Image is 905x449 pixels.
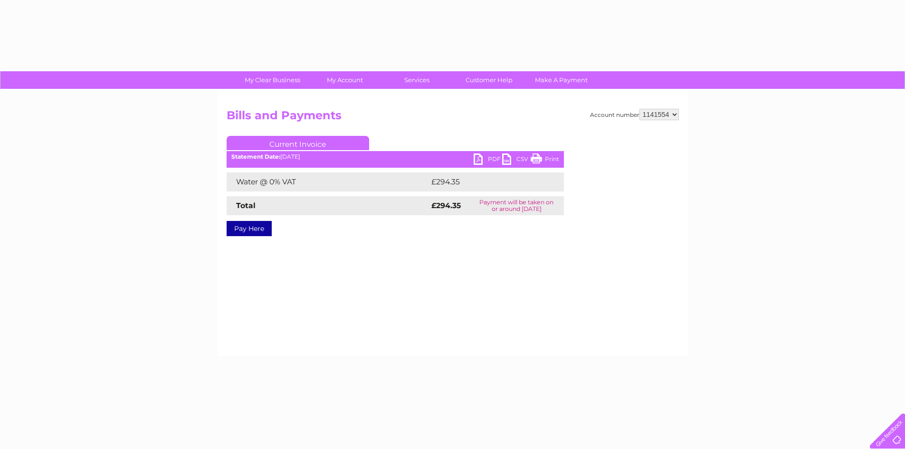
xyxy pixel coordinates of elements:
[502,153,531,167] a: CSV
[227,153,564,160] div: [DATE]
[450,71,528,89] a: Customer Help
[522,71,600,89] a: Make A Payment
[431,201,461,210] strong: £294.35
[231,153,280,160] b: Statement Date:
[236,201,256,210] strong: Total
[474,153,502,167] a: PDF
[227,221,272,236] a: Pay Here
[590,109,679,120] div: Account number
[305,71,384,89] a: My Account
[531,153,559,167] a: Print
[469,196,563,215] td: Payment will be taken on or around [DATE]
[378,71,456,89] a: Services
[227,172,429,191] td: Water @ 0% VAT
[233,71,312,89] a: My Clear Business
[429,172,547,191] td: £294.35
[227,109,679,127] h2: Bills and Payments
[227,136,369,150] a: Current Invoice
